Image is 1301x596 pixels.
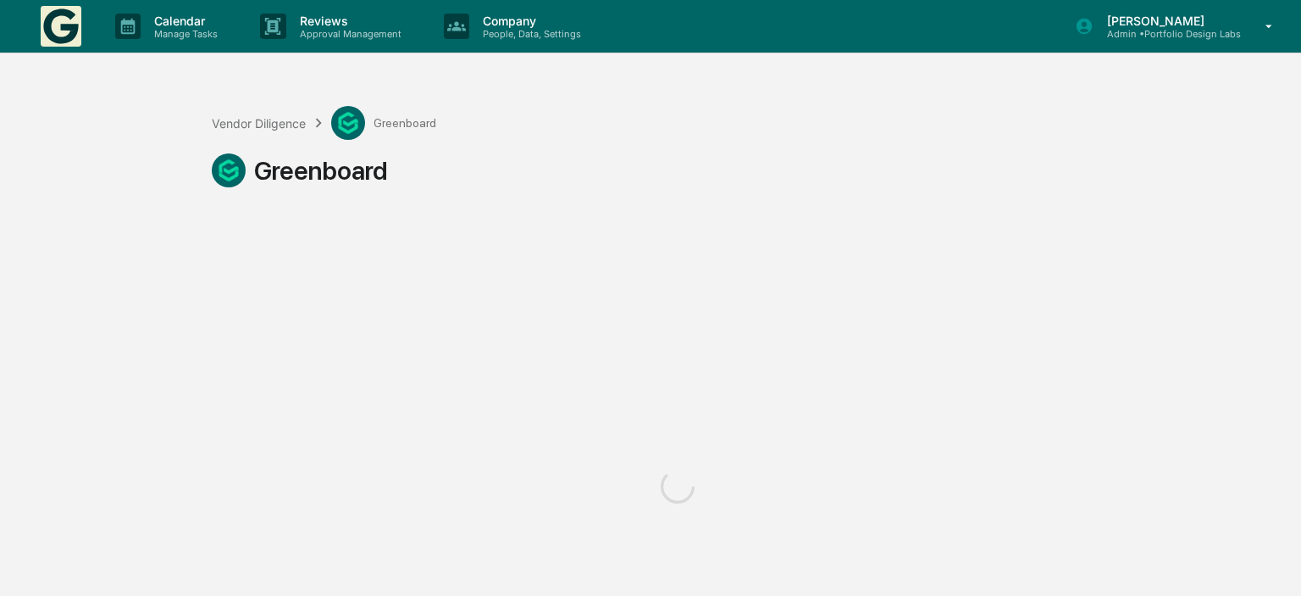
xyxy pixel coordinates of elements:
p: People, Data, Settings [469,28,590,40]
p: Calendar [141,14,226,28]
img: Vendor Logo [331,106,365,140]
p: Admin • Portfolio Design Labs [1093,28,1241,40]
p: Approval Management [286,28,410,40]
p: Company [469,14,590,28]
p: Reviews [286,14,410,28]
img: Vendor Logo [212,153,246,187]
img: logo [41,6,81,47]
div: Greenboard [331,106,436,140]
p: [PERSON_NAME] [1093,14,1241,28]
p: Manage Tasks [141,28,226,40]
div: Vendor Diligence [212,116,306,131]
div: Greenboard [212,153,1293,187]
